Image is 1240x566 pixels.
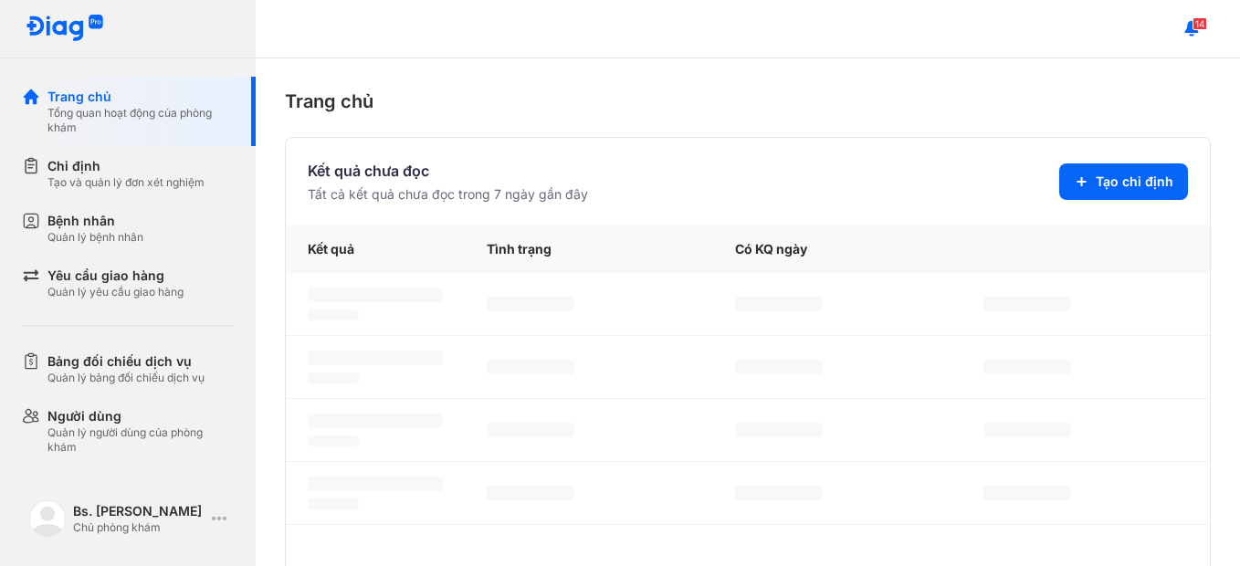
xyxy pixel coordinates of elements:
span: Tạo chỉ định [1096,173,1173,191]
span: ‌ [308,288,443,302]
span: ‌ [308,372,359,383]
img: logo [29,500,66,537]
span: ‌ [308,477,443,491]
span: ‌ [735,486,823,500]
img: logo [26,15,104,43]
span: ‌ [983,486,1071,500]
div: Bs. [PERSON_NAME] [73,502,205,520]
div: Có KQ ngày [713,225,962,273]
div: Người dùng [47,407,234,425]
span: ‌ [735,423,823,437]
span: ‌ [983,360,1071,374]
div: Bệnh nhân [47,212,143,230]
div: Trang chủ [285,88,1211,115]
span: ‌ [735,360,823,374]
button: Tạo chỉ định [1059,163,1188,200]
div: Quản lý người dùng của phòng khám [47,425,234,455]
span: ‌ [487,423,574,437]
div: Yêu cầu giao hàng [47,267,184,285]
span: ‌ [487,297,574,311]
div: Tình trạng [465,225,713,273]
span: ‌ [983,423,1071,437]
div: Chủ phòng khám [73,520,205,535]
div: Kết quả chưa đọc [308,160,588,182]
span: ‌ [308,435,359,446]
div: Quản lý bảng đối chiếu dịch vụ [47,371,205,385]
span: ‌ [308,498,359,509]
span: ‌ [308,351,443,365]
div: Trang chủ [47,88,234,106]
span: ‌ [308,414,443,428]
div: Kết quả [286,225,465,273]
span: ‌ [735,297,823,311]
span: ‌ [983,297,1071,311]
div: Bảng đối chiếu dịch vụ [47,352,205,371]
span: 14 [1193,17,1207,30]
div: Tổng quan hoạt động của phòng khám [47,106,234,135]
div: Chỉ định [47,157,205,175]
div: Tất cả kết quả chưa đọc trong 7 ngày gần đây [308,185,588,204]
div: Quản lý bệnh nhân [47,230,143,245]
span: ‌ [487,486,574,500]
span: ‌ [487,360,574,374]
div: Quản lý yêu cầu giao hàng [47,285,184,299]
div: Tạo và quản lý đơn xét nghiệm [47,175,205,190]
span: ‌ [308,309,359,320]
